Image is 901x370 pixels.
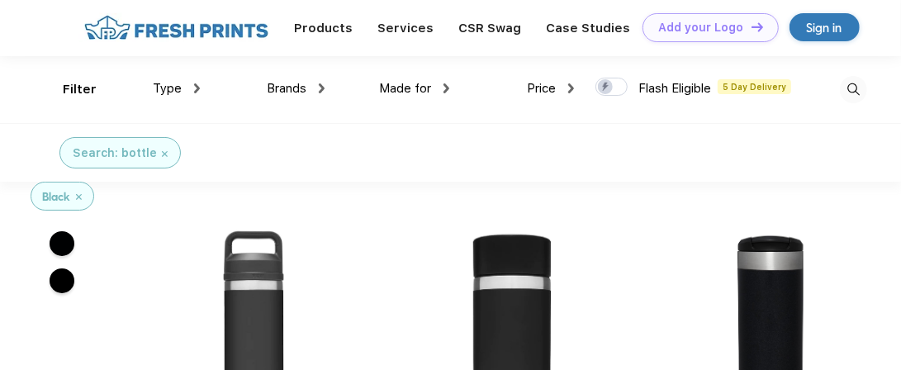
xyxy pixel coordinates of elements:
span: Brands [267,81,306,96]
a: Services [377,21,434,36]
img: filter_cancel.svg [76,194,82,200]
a: Products [294,21,353,36]
a: Sign in [790,13,860,41]
div: Search: bottle [73,145,157,162]
span: 5 Day Delivery [718,79,791,94]
img: dropdown.png [319,83,325,93]
div: Black [43,187,71,205]
span: Flash Eligible [638,81,711,96]
div: Sign in [807,18,842,37]
span: Made for [379,81,431,96]
img: fo%20logo%202.webp [79,13,273,42]
img: desktop_search.svg [840,76,867,103]
div: Filter [63,80,97,99]
img: dropdown.png [194,83,200,93]
span: Price [527,81,556,96]
img: dropdown.png [568,83,574,93]
a: CSR Swag [458,21,521,36]
div: Add your Logo [658,21,743,35]
span: Type [153,81,182,96]
img: dropdown.png [443,83,449,93]
img: filter_cancel.svg [162,151,168,157]
img: DT [752,22,763,31]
